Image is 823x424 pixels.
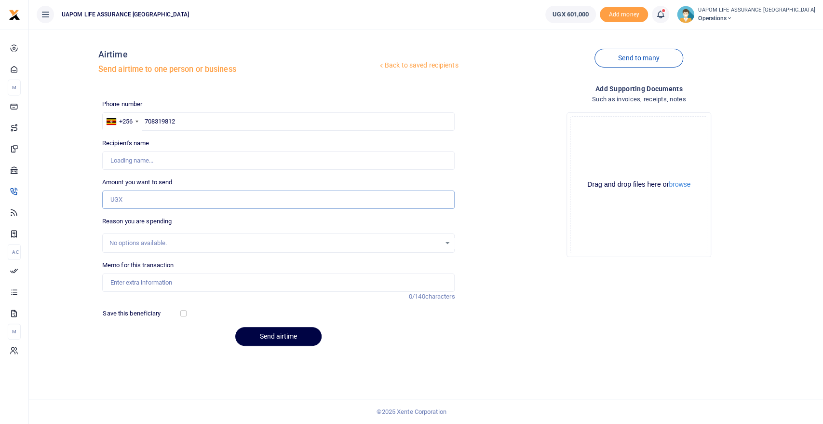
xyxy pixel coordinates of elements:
h4: Such as invoices, receipts, notes [462,94,815,105]
h5: Send airtime to one person or business [98,65,378,74]
label: Reason you are spending [102,217,172,226]
a: Back to saved recipients [378,57,459,74]
input: Enter extra information [102,274,455,292]
label: Amount you want to send [102,178,172,187]
button: browse [669,181,690,188]
li: Wallet ballance [541,6,600,23]
a: Add money [600,10,648,17]
div: +256 [119,117,133,126]
a: UGX 601,000 [545,6,596,23]
a: Send to many [594,49,683,68]
label: Memo for this transaction [102,260,174,270]
li: M [8,80,21,96]
div: Uganda: +256 [103,113,141,130]
div: File Uploader [567,112,711,257]
a: profile-user UAPOM LIFE ASSURANCE [GEOGRAPHIC_DATA] Operations [677,6,815,23]
span: characters [425,293,455,300]
span: UAPOM LIFE ASSURANCE [GEOGRAPHIC_DATA] [58,10,193,19]
label: Phone number [102,99,142,109]
span: Add money [600,7,648,23]
label: Save this beneficiary [103,309,161,318]
li: M [8,324,21,340]
input: UGX [102,191,455,209]
li: Ac [8,244,21,260]
span: UGX 601,000 [553,10,589,19]
h4: Airtime [98,49,378,60]
input: Enter phone number [102,112,455,131]
div: No options available. [109,238,441,248]
li: Toup your wallet [600,7,648,23]
div: Drag and drop files here or [571,180,707,189]
img: logo-small [9,9,20,21]
label: Recipient's name [102,138,149,148]
input: Loading name... [102,151,455,170]
button: Send airtime [235,327,322,346]
span: Operations [698,14,815,23]
span: 0/140 [409,293,425,300]
h4: Add supporting Documents [462,83,815,94]
img: profile-user [677,6,694,23]
a: logo-small logo-large logo-large [9,11,20,18]
small: UAPOM LIFE ASSURANCE [GEOGRAPHIC_DATA] [698,6,815,14]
